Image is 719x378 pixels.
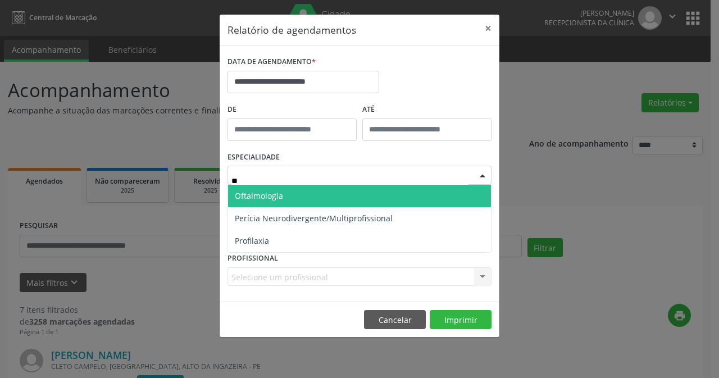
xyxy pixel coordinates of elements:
label: De [227,101,357,119]
span: Profilaxia [235,235,269,246]
span: Perícia Neurodivergente/Multiprofissional [235,213,393,224]
label: ATÉ [362,101,492,119]
span: Oftalmologia [235,190,283,201]
label: PROFISSIONAL [227,250,278,267]
label: DATA DE AGENDAMENTO [227,53,316,71]
h5: Relatório de agendamentos [227,22,356,37]
button: Imprimir [430,310,492,329]
label: ESPECIALIDADE [227,149,280,166]
button: Close [477,15,499,42]
button: Cancelar [364,310,426,329]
